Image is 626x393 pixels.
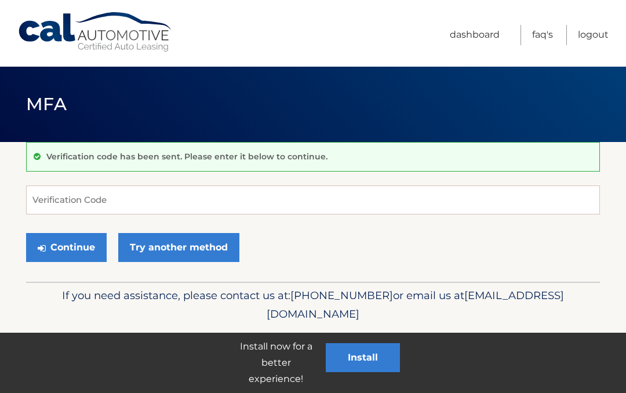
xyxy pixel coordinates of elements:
[43,330,583,343] p: - All Rights Reserved - Copyright 2025
[17,12,174,53] a: Cal Automotive
[226,339,326,387] p: Install now for a better experience!
[118,233,239,262] a: Try another method
[290,289,393,302] span: [PHONE_NUMBER]
[26,185,600,214] input: Verification Code
[326,343,400,372] button: Install
[46,151,327,162] p: Verification code has been sent. Please enter it below to continue.
[450,25,500,45] a: Dashboard
[43,286,583,323] p: If you need assistance, please contact us at: or email us at
[267,289,564,321] span: [EMAIL_ADDRESS][DOMAIN_NAME]
[26,233,107,262] button: Continue
[532,25,553,45] a: FAQ's
[177,332,316,341] strong: Cal Automotive Certified Auto Leasing
[26,93,67,115] span: MFA
[578,25,609,45] a: Logout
